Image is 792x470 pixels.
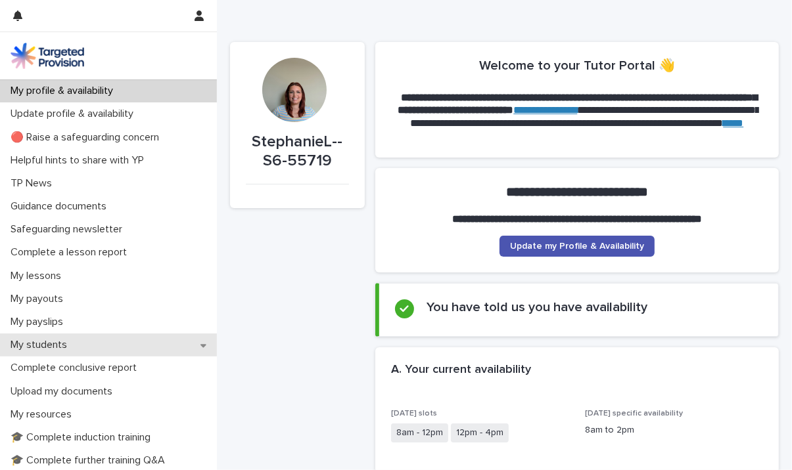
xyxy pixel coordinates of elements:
span: [DATE] slots [391,410,437,417]
h2: You have told us you have availability [427,299,648,315]
span: 8am - 12pm [391,423,448,442]
p: My payslips [5,316,74,328]
p: My lessons [5,270,72,282]
span: 12pm - 4pm [451,423,509,442]
span: [DATE] specific availability [585,410,683,417]
p: My payouts [5,293,74,305]
p: Update profile & availability [5,108,144,120]
span: Update my Profile & Availability [510,242,644,251]
p: Helpful hints to share with YP [5,154,154,167]
p: StephanieL--S6-55719 [246,133,349,171]
p: Guidance documents [5,200,117,213]
h2: Welcome to your Tutor Portal 👋 [479,58,675,74]
p: Safeguarding newsletter [5,223,133,236]
a: Update my Profile & Availability [500,236,655,257]
p: My students [5,339,78,351]
p: TP News [5,177,62,190]
p: My resources [5,408,82,421]
p: My profile & availability [5,85,124,97]
h2: A. Your current availability [391,363,531,377]
p: 🎓 Complete further training Q&A [5,454,175,467]
p: Complete a lesson report [5,246,137,259]
p: 8am to 2pm [585,423,763,437]
p: Upload my documents [5,385,123,398]
img: M5nRWzHhSzIhMunXDL62 [11,43,84,69]
p: Complete conclusive report [5,362,147,374]
p: 🎓 Complete induction training [5,431,161,444]
p: 🔴 Raise a safeguarding concern [5,131,170,144]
